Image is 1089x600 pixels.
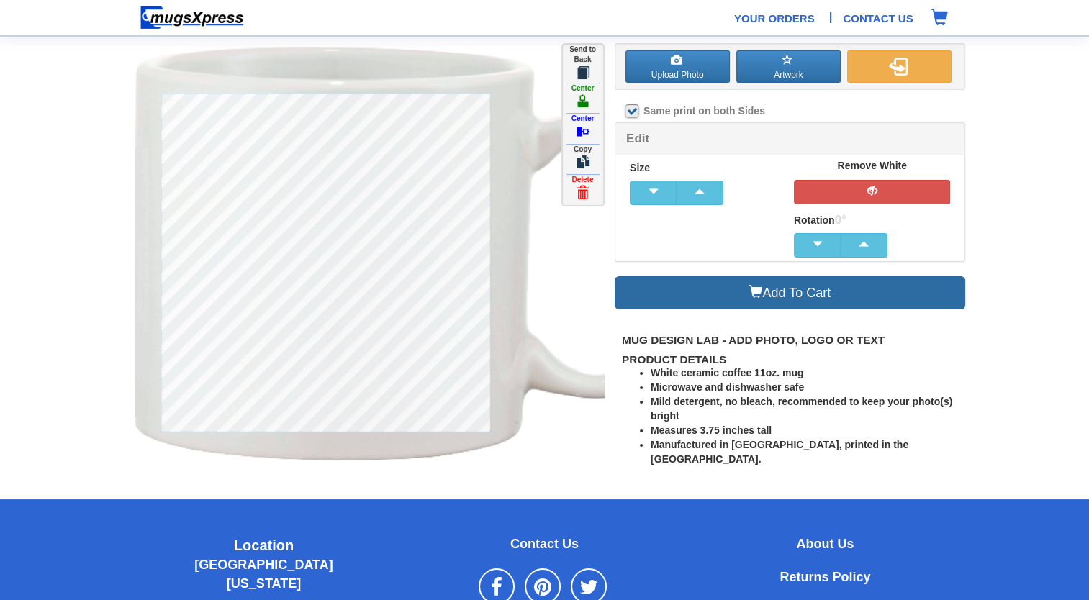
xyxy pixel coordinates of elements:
b: Same print on both Sides [643,105,765,117]
img: Awhite.gif [135,43,722,465]
button: Artwork [736,50,841,83]
span: 0° [835,213,846,227]
b: [GEOGRAPHIC_DATA] [US_STATE] [194,558,333,591]
a: Add To Cart [615,276,966,310]
h2: Product Details [622,354,966,366]
b: Returns Policy [780,570,870,584]
b: Location [234,537,294,553]
label: Copy [567,145,598,171]
span: | [829,9,833,26]
label: Remove White [794,159,951,173]
label: Center Vertically [565,114,601,140]
b: Manufactured in [GEOGRAPHIC_DATA], printed in the [GEOGRAPHIC_DATA]. [651,439,908,465]
label: Rotation [794,212,951,229]
label: Size [630,159,787,176]
label: Delete [565,175,600,201]
label: Center Horizontally [565,83,601,110]
b: Microwave and dishwasher safe [651,381,804,393]
b: Contact Us [510,537,579,551]
a: About Us [796,539,854,550]
b: Edit [626,132,649,145]
h1: Mug Design Lab - Add photo, logo or Text [622,335,966,347]
img: mugsexpress logo [140,5,245,30]
img: flipw.png [889,58,907,76]
a: Your Orders [734,11,815,26]
a: Contact Us [843,11,913,26]
b: About Us [796,537,854,551]
b: Mild detergent, no bleach, recommended to keep your photo(s) bright [651,396,952,422]
label: Upload Photo [625,50,730,83]
b: White ceramic coffee 11oz. mug [651,367,803,378]
a: Returns Policy [780,572,870,583]
label: Send to Back [563,45,603,81]
b: Measures 3.75 inches tall [651,424,772,436]
a: Home [135,11,250,22]
a: Contact Us [510,539,579,550]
